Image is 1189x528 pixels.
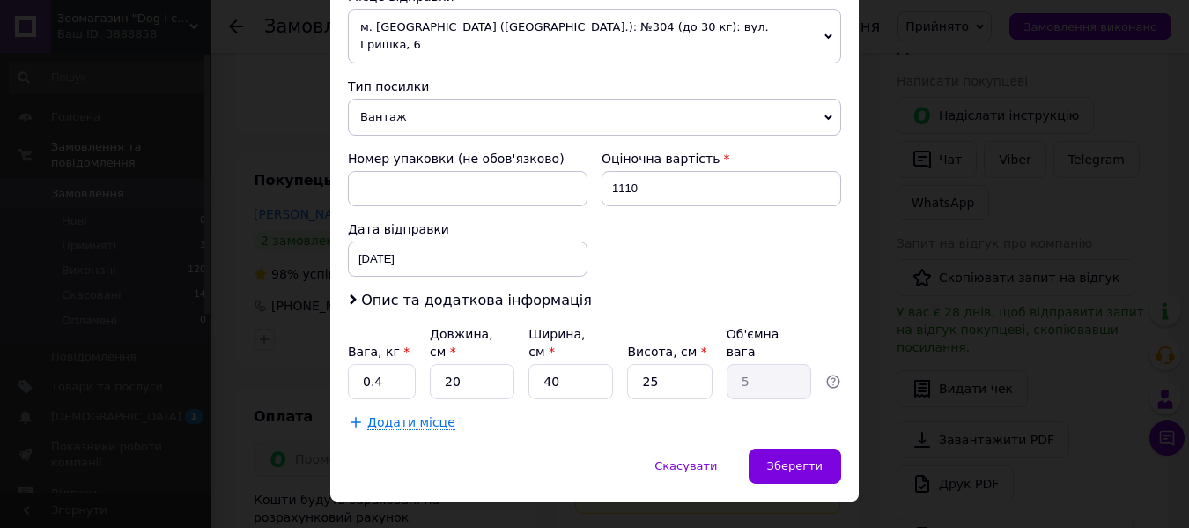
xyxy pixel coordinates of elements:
label: Вага, кг [348,345,410,359]
span: Тип посилки [348,79,429,93]
label: Довжина, см [430,327,493,359]
div: Оціночна вартість [602,150,841,167]
label: Висота, см [627,345,706,359]
label: Ширина, см [528,327,585,359]
span: м. [GEOGRAPHIC_DATA] ([GEOGRAPHIC_DATA].): №304 (до 30 кг): вул. Гришка, 6 [348,9,841,63]
span: Опис та додаткова інформація [361,292,592,309]
span: Вантаж [348,99,841,136]
div: Номер упаковки (не обов'язково) [348,150,587,167]
span: Зберегти [767,459,823,472]
span: Додати місце [367,415,455,430]
div: Дата відправки [348,220,587,238]
div: Об'ємна вага [727,325,811,361]
span: Скасувати [654,459,717,472]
